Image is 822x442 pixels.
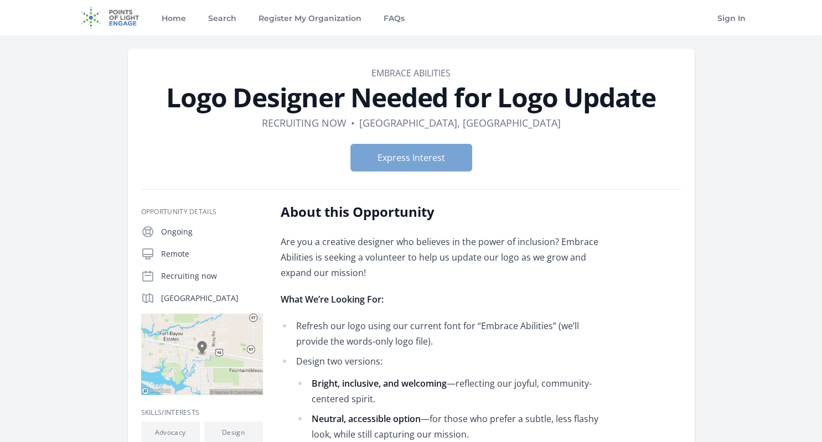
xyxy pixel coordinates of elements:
[141,408,263,417] h3: Skills/Interests
[141,314,263,395] img: Map
[351,115,355,131] div: •
[296,411,604,442] li: —for those who prefer a subtle, less flashy look, while still capturing our mission.
[281,234,604,280] p: Are you a creative designer who believes in the power of inclusion? Embrace Abilities is seeking ...
[161,293,263,304] p: [GEOGRAPHIC_DATA]
[281,353,604,442] li: Design two versions:
[141,207,263,216] h3: Opportunity Details
[350,144,472,171] button: Express Interest
[371,67,451,79] a: Embrace Abilities
[161,226,263,237] p: Ongoing
[281,203,604,221] h2: About this Opportunity
[262,115,347,131] dd: Recruiting now
[281,293,384,305] strong: What We’re Looking For:
[281,318,604,349] li: Refresh our logo using our current font for “Embrace Abilities” (we’ll provide the words-only log...
[141,84,681,111] h1: Logo Designer Needed for Logo Update
[296,376,604,407] li: —reflecting our joyful, community-centered spirit.
[161,248,263,259] p: Remote
[312,413,421,425] strong: Neutral, accessible option
[161,271,263,282] p: Recruiting now
[312,377,447,389] strong: Bright, inclusive, and welcoming
[359,115,561,131] dd: [GEOGRAPHIC_DATA], [GEOGRAPHIC_DATA]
